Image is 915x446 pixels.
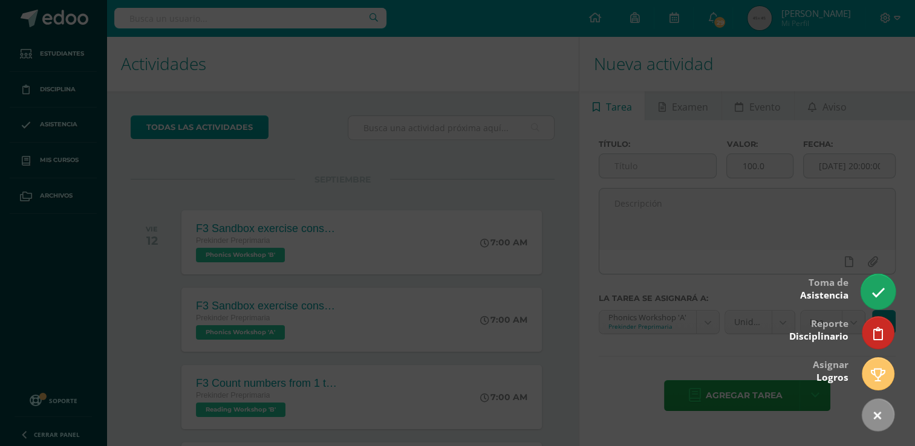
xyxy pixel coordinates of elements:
div: Asignar [813,351,848,390]
span: Logros [816,371,848,384]
div: Toma de [800,268,848,308]
span: Disciplinario [789,330,848,343]
div: Reporte [789,309,848,349]
span: Asistencia [800,289,848,302]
